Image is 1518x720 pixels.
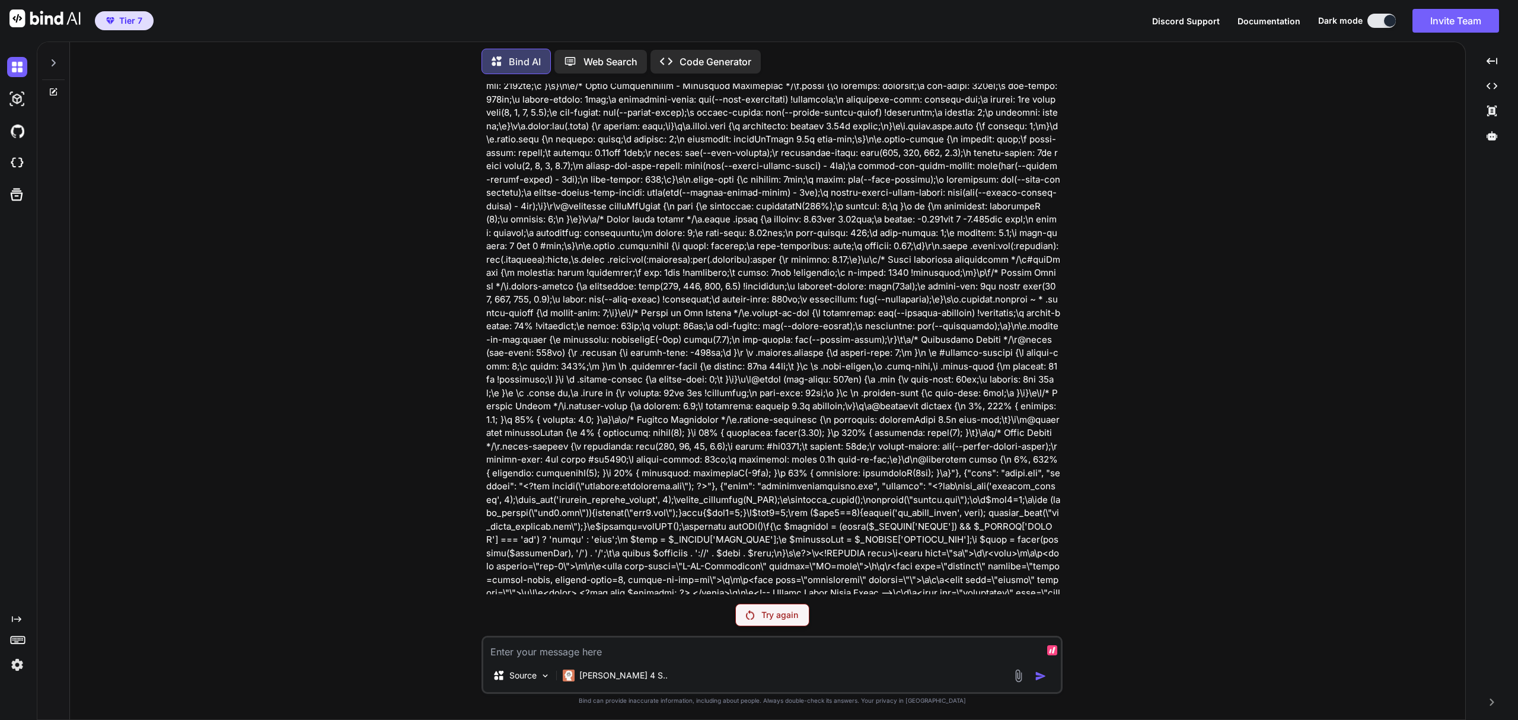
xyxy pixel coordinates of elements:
[7,655,27,675] img: settings
[680,55,751,69] p: Code Generator
[481,696,1063,705] p: Bind can provide inaccurate information, including about people. Always double-check its answers....
[1012,669,1025,683] img: attachment
[746,610,754,620] img: Retry
[563,670,575,681] img: Claude 4 Sonnet
[106,17,114,24] img: premium
[7,153,27,173] img: cloudideIcon
[761,609,798,621] p: Try again
[1152,16,1220,26] span: Discord Support
[95,11,154,30] button: premiumTier 7
[1238,16,1300,26] span: Documentation
[583,55,637,69] p: Web Search
[540,671,550,681] img: Pick Models
[579,670,668,681] p: [PERSON_NAME] 4 S..
[7,57,27,77] img: darkChat
[509,55,541,69] p: Bind AI
[119,15,142,27] span: Tier 7
[1412,9,1499,33] button: Invite Team
[1238,15,1300,27] button: Documentation
[1035,670,1047,682] img: icon
[1152,15,1220,27] button: Discord Support
[509,670,537,681] p: Source
[7,121,27,141] img: githubDark
[1318,15,1363,27] span: Dark mode
[7,89,27,109] img: darkAi-studio
[9,9,81,27] img: Bind AI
